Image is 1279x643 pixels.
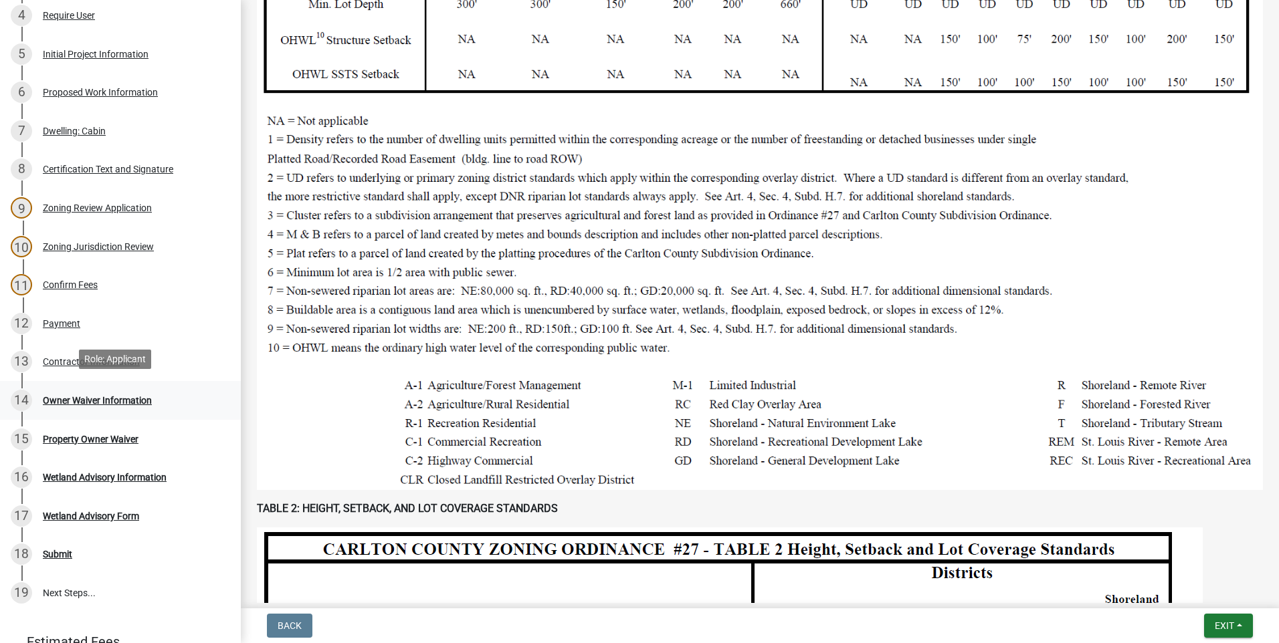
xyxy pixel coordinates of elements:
[43,319,80,328] div: Payment
[11,274,32,295] div: 11
[11,120,32,142] div: 7
[11,543,32,565] div: 18
[11,390,32,411] div: 14
[11,236,32,257] div: 10
[11,582,32,604] div: 19
[43,549,72,559] div: Submit
[43,88,158,97] div: Proposed Work Information
[79,350,151,369] div: Role: Applicant
[11,158,32,180] div: 8
[11,313,32,334] div: 12
[43,49,149,59] div: Initial Project Information
[43,242,154,251] div: Zoning Jurisdiction Review
[267,614,312,638] button: Back
[11,5,32,26] div: 4
[278,620,302,631] span: Back
[43,434,138,444] div: Property Owner Waiver
[257,502,558,515] strong: TABLE 2: HEIGHT, SETBACK, AND LOT COVERAGE STANDARDS
[43,511,139,521] div: Wetland Advisory Form
[43,280,98,289] div: Confirm Fees
[11,351,32,372] div: 13
[43,473,167,482] div: Wetland Advisory Information
[43,126,106,136] div: Dwelling: Cabin
[11,428,32,450] div: 15
[11,505,32,527] div: 17
[1204,614,1253,638] button: Exit
[11,467,32,488] div: 16
[43,11,95,20] div: Require User
[11,43,32,65] div: 5
[11,82,32,103] div: 6
[43,203,152,213] div: Zoning Review Application
[43,164,173,174] div: Certification Text and Signature
[1215,620,1234,631] span: Exit
[43,396,152,405] div: Owner Waiver Information
[11,197,32,219] div: 9
[43,357,140,366] div: Contractor Information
